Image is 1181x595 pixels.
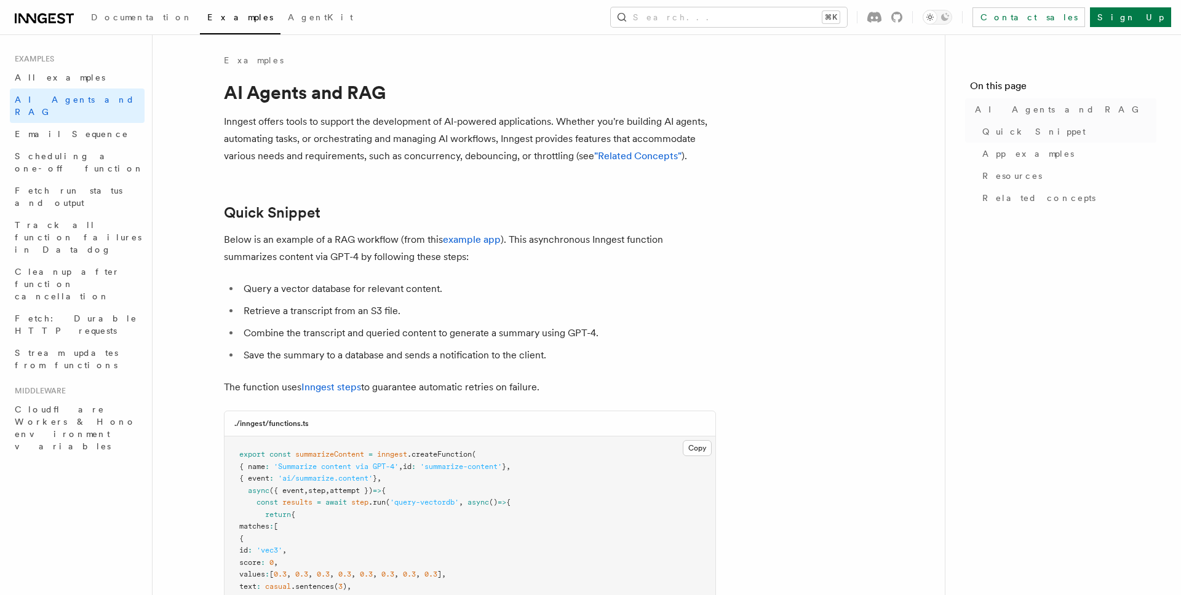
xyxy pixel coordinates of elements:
[269,450,291,459] span: const
[278,474,373,483] span: 'ai/summarize.content'
[347,582,351,591] span: ,
[982,192,1096,204] span: Related concepts
[224,113,716,165] p: Inngest offers tools to support the development of AI-powered applications. Whether you're buildi...
[239,522,269,530] span: matches
[265,570,269,578] span: :
[390,498,459,506] span: 'query-vectordb'
[239,570,265,578] span: values
[248,486,269,495] span: async
[265,462,269,471] span: :
[15,404,136,451] span: Cloudflare Workers & Hono environment variables
[288,12,353,22] span: AgentKit
[274,522,278,530] span: [
[394,570,399,578] span: ,
[274,570,287,578] span: 0.3
[467,498,489,506] span: async
[224,204,320,221] a: Quick Snippet
[274,558,278,567] span: ,
[334,582,338,591] span: (
[308,486,325,495] span: step
[459,498,463,506] span: ,
[256,546,282,554] span: 'vec3'
[506,462,511,471] span: ,
[338,582,343,591] span: 3
[240,302,716,320] li: Retrieve a transcript from an S3 file.
[498,498,506,506] span: =>
[15,313,137,336] span: Fetch: Durable HTTP requests
[239,546,248,554] span: id
[330,486,373,495] span: attempt })
[274,462,399,471] span: 'Summarize content via GPT-4'
[256,498,278,506] span: const
[265,510,291,519] span: return
[295,570,308,578] span: 0.3
[10,123,145,145] a: Email Sequence
[373,570,377,578] span: ,
[977,120,1156,143] a: Quick Snippet
[317,498,321,506] span: =
[338,570,351,578] span: 0.3
[10,54,54,64] span: Examples
[308,570,312,578] span: ,
[386,498,390,506] span: (
[472,450,476,459] span: (
[224,379,716,396] p: The function uses to guarantee automatic retries on failure.
[10,342,145,376] a: Stream updates from functions
[611,7,847,27] button: Search...⌘K
[200,4,280,34] a: Examples
[240,347,716,364] li: Save the summary to a database and sends a notification to the client.
[360,570,373,578] span: 0.3
[10,66,145,89] a: All examples
[343,582,347,591] span: )
[261,558,265,567] span: :
[15,220,141,254] span: Track all function failures in Datadog
[407,450,472,459] span: .createFunction
[207,12,273,22] span: Examples
[15,348,118,370] span: Stream updates from functions
[489,498,498,506] span: ()
[295,450,364,459] span: summarizeContent
[15,267,120,301] span: Cleanup after function cancellation
[982,148,1074,160] span: App examples
[982,170,1042,182] span: Resources
[403,570,416,578] span: 0.3
[381,570,394,578] span: 0.3
[280,4,360,33] a: AgentKit
[234,419,309,428] h3: ./inngest/functions.ts
[240,325,716,342] li: Combine the transcript and queried content to generate a summary using GPT-4.
[10,145,145,179] a: Scheduling a one-off function
[84,4,200,33] a: Documentation
[248,546,252,554] span: :
[420,462,502,471] span: 'summarize-content'
[239,534,244,543] span: {
[443,234,501,245] a: example app
[368,450,373,459] span: =
[970,79,1156,98] h4: On this page
[10,307,145,342] a: Fetch: Durable HTTP requests
[239,582,256,591] span: text
[330,570,334,578] span: ,
[822,11,840,23] kbd: ⌘K
[373,474,377,483] span: }
[15,151,144,173] span: Scheduling a one-off function
[304,486,308,495] span: ,
[239,474,269,483] span: { event
[287,570,291,578] span: ,
[368,498,386,506] span: .run
[239,450,265,459] span: export
[594,150,682,162] a: "Related Concepts"
[10,386,66,396] span: Middleware
[15,73,105,82] span: All examples
[91,12,193,22] span: Documentation
[269,522,274,530] span: :
[256,582,261,591] span: :
[424,570,437,578] span: 0.3
[239,558,261,567] span: score
[269,558,274,567] span: 0
[282,498,312,506] span: results
[240,280,716,297] li: Query a vector database for relevant content.
[377,474,381,483] span: ,
[977,143,1156,165] a: App examples
[975,103,1145,116] span: AI Agents and RAG
[325,498,347,506] span: await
